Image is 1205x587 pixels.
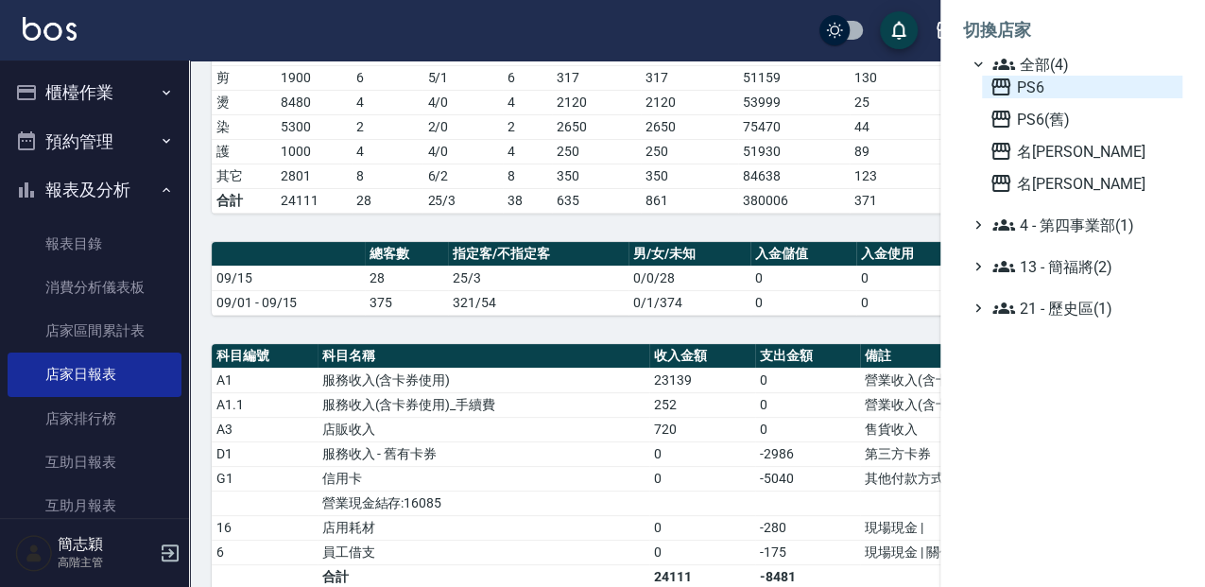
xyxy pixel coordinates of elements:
span: 13 - 簡福將(2) [992,255,1175,278]
span: 名[PERSON_NAME] [990,140,1175,163]
span: 名[PERSON_NAME] [990,172,1175,195]
span: 全部(4) [992,53,1175,76]
li: 切換店家 [963,8,1182,53]
span: PS6(舊) [990,108,1175,130]
span: 21 - 歷史區(1) [992,297,1175,319]
span: PS6 [990,76,1175,98]
span: 4 - 第四事業部(1) [992,214,1175,236]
